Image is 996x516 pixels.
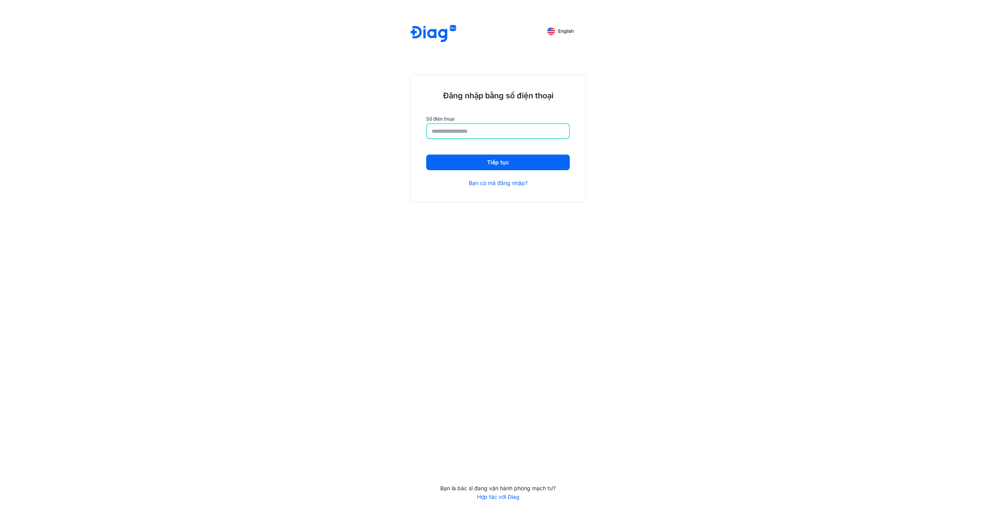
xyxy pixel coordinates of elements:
[410,493,586,500] a: Hợp tác với Diag
[411,25,456,43] img: logo
[469,180,528,187] a: Bạn có mã đăng nhập?
[426,116,570,122] label: Số điện thoại
[426,155,570,170] button: Tiếp tục
[542,25,579,37] button: English
[426,91,570,101] div: Đăng nhập bằng số điện thoại
[547,27,555,35] img: English
[558,28,574,34] span: English
[410,485,586,492] div: Bạn là bác sĩ đang vận hành phòng mạch tư?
